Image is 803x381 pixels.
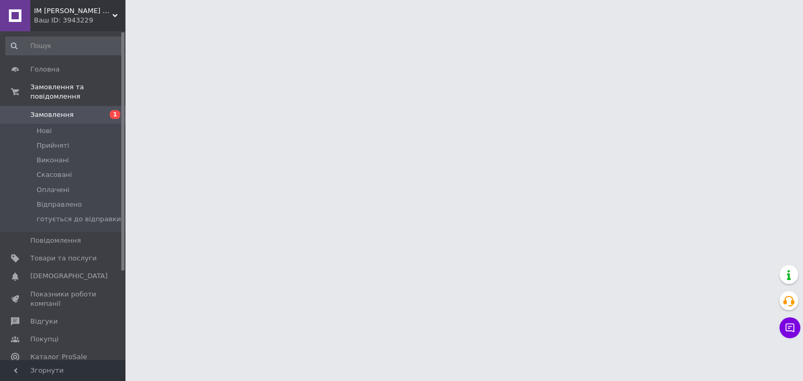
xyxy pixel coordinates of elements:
span: готується до відправки [37,215,121,224]
span: Відправлено [37,200,82,209]
span: Нові [37,126,52,136]
span: Виконані [37,156,69,165]
span: Каталог ProSale [30,352,87,362]
span: Прийняті [37,141,69,150]
span: Покупці [30,335,59,344]
span: [DEMOGRAPHIC_DATA] [30,271,108,281]
input: Пошук [5,37,123,55]
span: Головна [30,65,60,74]
span: Замовлення [30,110,74,120]
div: Ваш ID: 3943229 [34,16,125,25]
span: Показники роботи компанії [30,290,97,308]
span: Повідомлення [30,236,81,245]
span: Оплачені [37,185,70,195]
span: Товари та послуги [30,254,97,263]
button: Чат з покупцем [779,317,800,338]
span: Замовлення та повідомлення [30,82,125,101]
span: Скасовані [37,170,72,180]
span: IM ДЖИМ FPV [34,6,112,16]
span: Відгуки [30,317,58,326]
span: 1 [110,110,120,119]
